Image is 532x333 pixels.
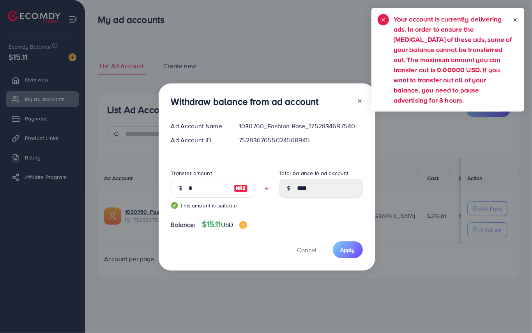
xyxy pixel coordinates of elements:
button: Apply [333,241,363,258]
h4: $15.11 [202,220,247,229]
h5: Your account is currently delivering ads. In order to ensure the [MEDICAL_DATA] of these ads, som... [394,14,513,105]
label: Transfer amount [171,169,212,177]
div: Ad Account ID [165,136,233,145]
span: Apply [341,246,355,254]
img: guide [171,202,178,209]
div: 1030760_Fashion Rose_1752834697540 [233,122,369,131]
button: Cancel [288,241,327,258]
img: image [234,184,248,193]
label: Total balance in ad account [279,169,349,177]
small: This amount is suitable [171,202,255,209]
span: Balance: [171,220,196,229]
iframe: Chat [499,298,526,327]
div: 7528367655024508945 [233,136,369,145]
span: Cancel [297,246,317,254]
div: Ad Account Name [165,122,233,131]
h3: Withdraw balance from ad account [171,96,319,107]
img: image [239,221,247,229]
span: USD [221,220,233,229]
